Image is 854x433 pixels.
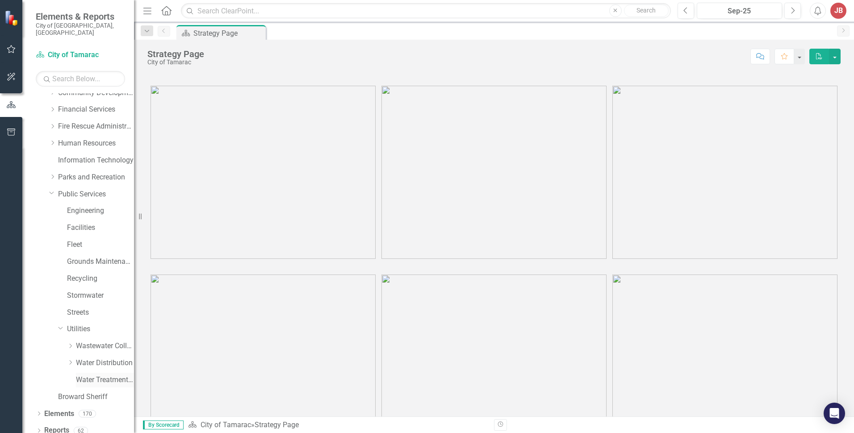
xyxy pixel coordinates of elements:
a: Broward Sheriff [58,392,134,402]
a: Water Treatment Plant [76,375,134,385]
div: Sep-25 [700,6,779,17]
a: Utilities [67,324,134,334]
div: City of Tamarac [147,59,204,66]
a: Streets [67,308,134,318]
a: Wastewater Collection [76,341,134,351]
button: JB [830,3,846,19]
small: City of [GEOGRAPHIC_DATA], [GEOGRAPHIC_DATA] [36,22,125,37]
a: Public Services [58,189,134,200]
span: Search [636,7,656,14]
a: Parks and Recreation [58,172,134,183]
a: City of Tamarac [201,421,251,429]
a: Engineering [67,206,134,216]
input: Search Below... [36,71,125,87]
a: Recycling [67,274,134,284]
input: Search ClearPoint... [181,3,671,19]
a: Facilities [67,223,134,233]
div: Open Intercom Messenger [824,403,845,424]
a: Stormwater [67,291,134,301]
a: Fire Rescue Administration [58,121,134,132]
span: Elements & Reports [36,11,125,22]
img: tamarac1%20v3.png [151,86,376,259]
button: Sep-25 [697,3,782,19]
img: ClearPoint Strategy [4,9,21,26]
a: Grounds Maintenance [67,257,134,267]
div: Strategy Page [255,421,299,429]
a: Elements [44,409,74,419]
a: Information Technology [58,155,134,166]
span: By Scorecard [143,421,184,429]
a: Financial Services [58,104,134,115]
div: Strategy Page [193,28,264,39]
div: 170 [79,410,96,417]
a: Fleet [67,240,134,250]
a: City of Tamarac [36,50,125,60]
div: » [188,420,487,430]
a: Human Resources [58,138,134,149]
a: Water Distribution [76,358,134,368]
img: tamarac2%20v3.png [381,86,607,259]
img: tamarac3%20v3.png [612,86,837,259]
button: Search [624,4,669,17]
div: Strategy Page [147,49,204,59]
